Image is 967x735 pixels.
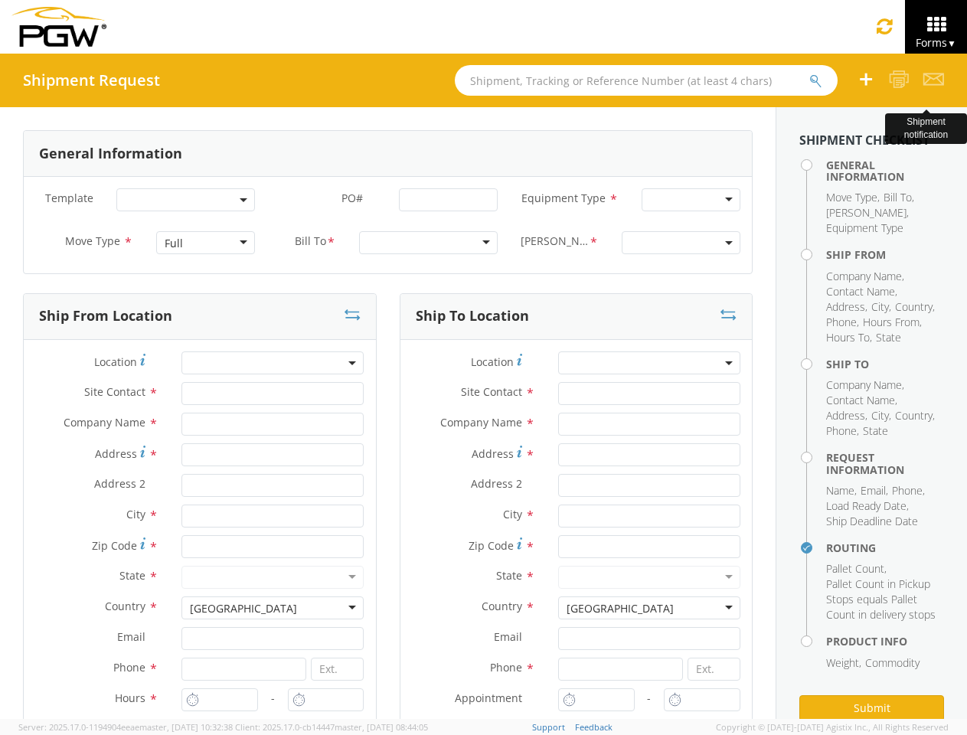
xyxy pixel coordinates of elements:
[469,538,514,553] span: Zip Code
[861,483,886,498] span: Email
[826,514,918,528] span: Ship Deadline Date
[826,159,944,183] h4: General Information
[892,483,923,498] span: Phone
[826,330,872,345] li: ,
[826,483,857,498] li: ,
[826,190,880,205] li: ,
[65,234,120,248] span: Move Type
[826,284,895,299] span: Contact Name
[876,330,901,345] span: State
[826,423,857,438] span: Phone
[575,721,613,733] a: Feedback
[916,35,956,50] span: Forms
[826,190,877,204] span: Move Type
[11,7,106,47] img: pgw-form-logo-1aaa8060b1cc70fad034.png
[139,721,233,733] span: master, [DATE] 10:32:38
[115,691,145,705] span: Hours
[826,330,870,345] span: Hours To
[826,220,903,235] span: Equipment Type
[472,446,514,461] span: Address
[92,538,137,553] span: Zip Code
[482,599,522,613] span: Country
[271,691,275,705] span: -
[494,629,522,644] span: Email
[826,635,944,647] h4: Product Info
[567,601,674,616] div: [GEOGRAPHIC_DATA]
[126,507,145,521] span: City
[826,315,857,329] span: Phone
[895,299,935,315] li: ,
[341,191,363,205] span: PO#
[895,408,933,423] span: Country
[826,483,854,498] span: Name
[799,132,929,149] strong: Shipment Checklist
[440,415,522,430] span: Company Name
[861,483,888,498] li: ,
[94,476,145,491] span: Address 2
[461,384,522,399] span: Site Contact
[871,299,889,314] span: City
[490,660,522,675] span: Phone
[503,507,522,521] span: City
[895,299,933,314] span: Country
[105,599,145,613] span: Country
[117,629,145,644] span: Email
[826,542,944,554] h4: Routing
[455,691,522,705] span: Appointment
[496,568,522,583] span: State
[39,309,172,324] h3: Ship From Location
[826,393,897,408] li: ,
[455,65,838,96] input: Shipment, Tracking or Reference Number (at least 4 chars)
[190,601,297,616] div: [GEOGRAPHIC_DATA]
[826,377,904,393] li: ,
[884,190,912,204] span: Bill To
[826,577,936,622] span: Pallet Count in Pickup Stops equals Pallet Count in delivery stops
[39,146,182,162] h3: General Information
[863,315,920,329] span: Hours From
[826,205,907,220] span: [PERSON_NAME]
[23,72,160,89] h4: Shipment Request
[799,695,944,721] button: Submit
[45,191,93,205] span: Template
[84,384,145,399] span: Site Contact
[471,354,514,369] span: Location
[119,568,145,583] span: State
[64,415,145,430] span: Company Name
[826,561,887,577] li: ,
[521,234,589,251] span: Bill Code
[335,721,428,733] span: master, [DATE] 08:44:05
[826,249,944,260] h4: Ship From
[826,423,859,439] li: ,
[532,721,565,733] a: Support
[113,660,145,675] span: Phone
[826,269,902,283] span: Company Name
[826,561,884,576] span: Pallet Count
[826,498,907,513] span: Load Ready Date
[826,377,902,392] span: Company Name
[311,658,364,681] input: Ext.
[18,721,233,733] span: Server: 2025.17.0-1194904eeae
[871,408,891,423] li: ,
[416,309,529,324] h3: Ship To Location
[884,190,914,205] li: ,
[826,205,909,220] li: ,
[826,393,895,407] span: Contact Name
[826,315,859,330] li: ,
[871,408,889,423] span: City
[826,655,859,670] span: Weight
[95,446,137,461] span: Address
[895,408,935,423] li: ,
[826,284,897,299] li: ,
[826,408,867,423] li: ,
[826,358,944,370] h4: Ship To
[826,655,861,671] li: ,
[826,452,944,475] h4: Request Information
[295,234,326,251] span: Bill To
[521,191,606,205] span: Equipment Type
[826,408,865,423] span: Address
[826,269,904,284] li: ,
[871,299,891,315] li: ,
[865,655,920,670] span: Commodity
[688,658,740,681] input: Ext.
[892,483,925,498] li: ,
